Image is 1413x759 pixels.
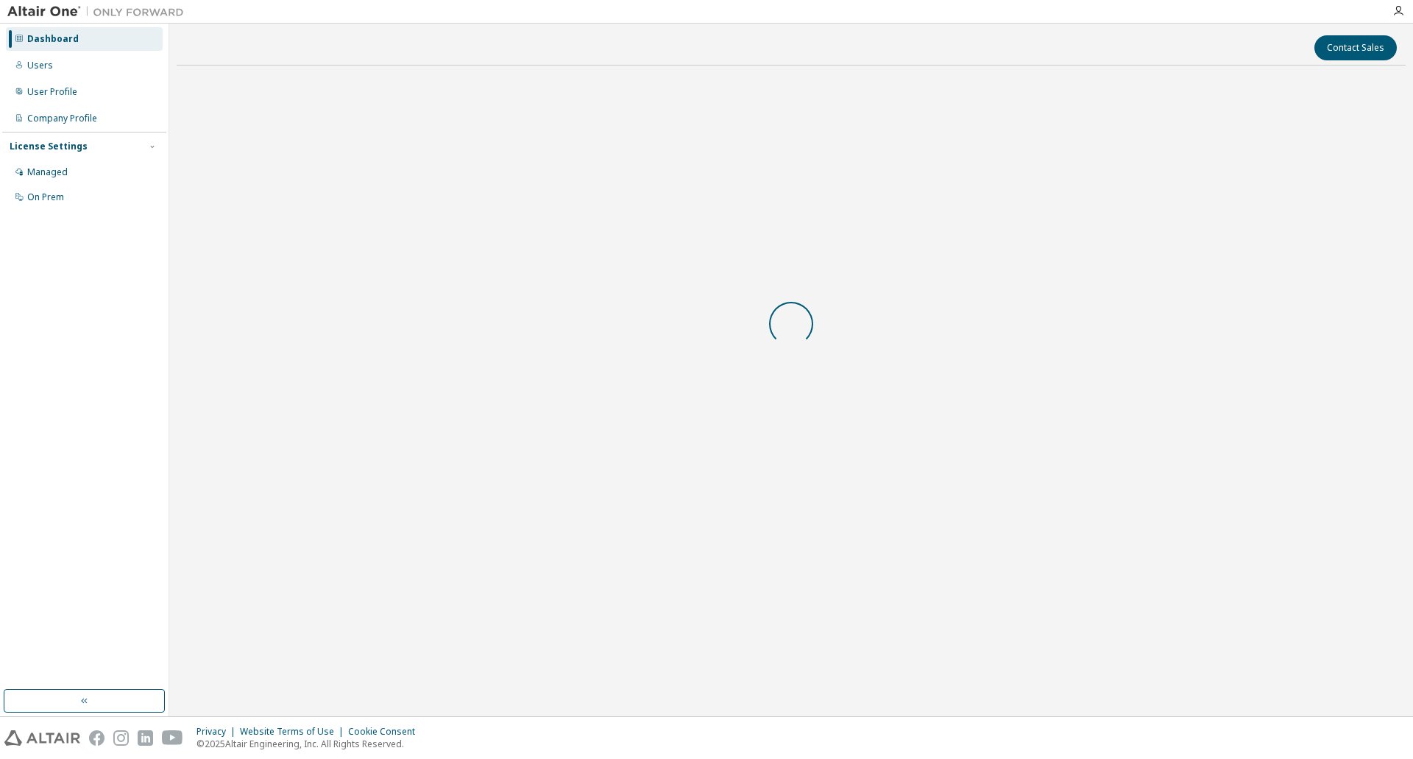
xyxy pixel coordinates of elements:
[7,4,191,19] img: Altair One
[4,730,80,746] img: altair_logo.svg
[162,730,183,746] img: youtube.svg
[196,726,240,738] div: Privacy
[27,113,97,124] div: Company Profile
[196,738,424,750] p: © 2025 Altair Engineering, Inc. All Rights Reserved.
[27,60,53,71] div: Users
[138,730,153,746] img: linkedin.svg
[27,191,64,203] div: On Prem
[1314,35,1397,60] button: Contact Sales
[113,730,129,746] img: instagram.svg
[27,166,68,178] div: Managed
[10,141,88,152] div: License Settings
[240,726,348,738] div: Website Terms of Use
[89,730,105,746] img: facebook.svg
[348,726,424,738] div: Cookie Consent
[27,33,79,45] div: Dashboard
[27,86,77,98] div: User Profile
